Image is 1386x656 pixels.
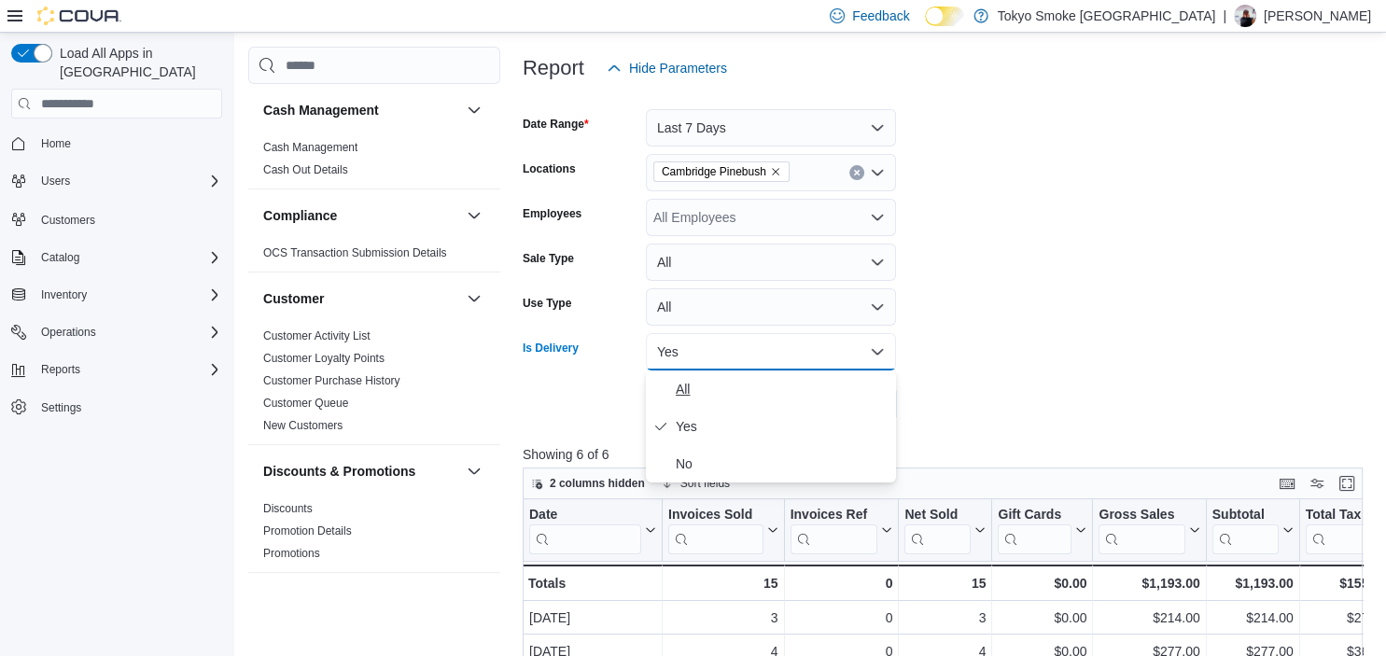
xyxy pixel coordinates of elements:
a: Customer Activity List [263,329,371,342]
span: Home [34,132,222,155]
span: Promotion Details [263,523,352,538]
span: Reports [41,362,80,377]
span: Catalog [41,250,79,265]
button: Users [34,170,77,192]
div: 0 [790,607,892,629]
button: Subtotal [1211,507,1293,554]
h3: Customer [263,289,324,308]
button: Operations [34,321,104,343]
button: Display options [1306,472,1328,495]
h3: Report [523,57,584,79]
span: Cash Management [263,140,357,155]
span: 2 columns hidden [550,476,645,491]
button: All [646,288,896,326]
p: | [1223,5,1226,27]
div: Date [529,507,641,554]
input: Dark Mode [925,7,964,26]
div: Invoices Ref [790,507,877,554]
span: No [676,453,889,475]
label: Use Type [523,296,571,311]
span: Inventory [41,287,87,302]
span: OCS Transaction Submission Details [263,245,447,260]
div: $1,193.00 [1099,572,1199,594]
div: Total Tax [1305,507,1371,554]
button: Inventory [34,284,94,306]
button: Last 7 Days [646,109,896,147]
button: Keyboard shortcuts [1276,472,1298,495]
button: Compliance [463,204,485,227]
span: Inventory [34,284,222,306]
span: Customers [41,213,95,228]
button: Gift Cards [998,507,1086,554]
button: Total Tax [1305,507,1386,554]
button: Clear input [849,165,864,180]
button: Customers [4,205,230,232]
div: Gift Cards [998,507,1071,524]
div: Discounts & Promotions [248,497,500,572]
div: 15 [904,572,986,594]
span: Customer Queue [263,396,348,411]
div: Totals [528,572,656,594]
a: Settings [34,397,89,419]
label: Sale Type [523,251,574,266]
span: Users [41,174,70,188]
div: $0.00 [998,607,1086,629]
button: Yes [646,333,896,370]
button: Operations [4,319,230,345]
span: Customer Loyalty Points [263,351,385,366]
h3: Cash Management [263,101,379,119]
a: Promotions [263,547,320,560]
span: Reports [34,358,222,381]
span: Hide Parameters [629,59,727,77]
a: Discounts [263,502,313,515]
button: Reports [4,356,230,383]
span: Catalog [34,246,222,269]
button: Users [4,168,230,194]
button: Compliance [263,206,459,225]
button: 2 columns hidden [524,472,652,495]
span: Dark Mode [925,26,926,27]
p: Showing 6 of 6 [523,445,1371,464]
div: Gift Card Sales [998,507,1071,554]
div: Total Tax [1305,507,1371,524]
a: Customer Purchase History [263,374,400,387]
button: Catalog [34,246,87,269]
button: Open list of options [870,210,885,225]
span: Promotions [263,546,320,561]
button: Home [4,130,230,157]
a: New Customers [263,419,343,432]
button: Catalog [4,244,230,271]
span: Yes [676,415,889,438]
span: Customer Purchase History [263,373,400,388]
span: Customers [34,207,222,230]
span: Users [34,170,222,192]
button: Invoices Ref [790,507,892,554]
button: Settings [4,394,230,421]
a: Customers [34,209,103,231]
span: Sort fields [680,476,730,491]
button: Gross Sales [1099,507,1199,554]
a: Home [34,133,78,155]
button: Net Sold [904,507,986,554]
label: Locations [523,161,576,176]
button: Customer [263,289,459,308]
span: Cambridge Pinebush [653,161,790,182]
div: 3 [904,607,986,629]
div: Net Sold [904,507,971,524]
span: Operations [34,321,222,343]
div: Gross Sales [1099,507,1184,554]
img: Cova [37,7,121,25]
div: $1,193.00 [1211,572,1293,594]
label: Date Range [523,117,589,132]
p: [PERSON_NAME] [1264,5,1371,27]
a: Customer Loyalty Points [263,352,385,365]
span: Operations [41,325,96,340]
div: Invoices Sold [668,507,763,524]
span: Load All Apps in [GEOGRAPHIC_DATA] [52,44,222,81]
button: Enter fullscreen [1336,472,1358,495]
a: Cash Management [263,141,357,154]
div: Cash Management [248,136,500,188]
span: Settings [41,400,81,415]
div: Glenn Cook [1234,5,1256,27]
span: Cash Out Details [263,162,348,177]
